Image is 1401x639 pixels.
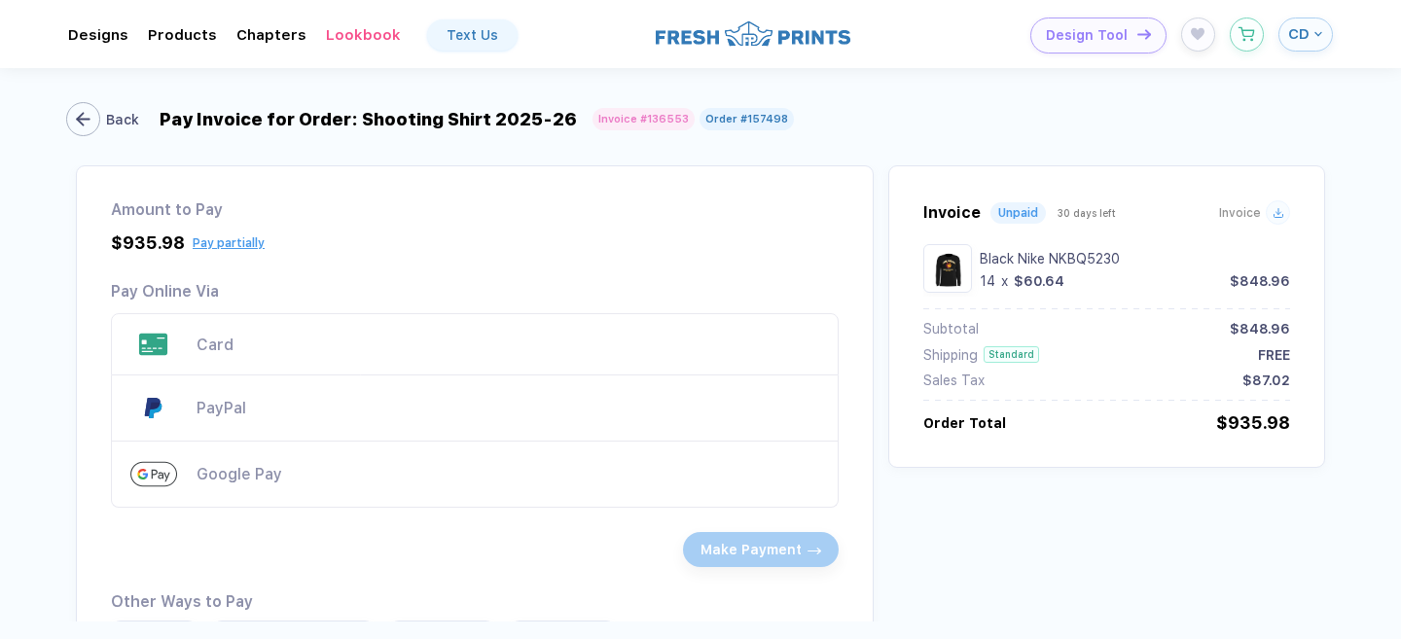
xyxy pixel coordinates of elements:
[923,347,978,363] div: Shipping
[1014,273,1064,289] div: $60.64
[148,26,217,44] div: ProductsToggle dropdown menu
[1030,18,1167,53] button: Design Toolicon
[111,442,839,508] div: Paying with Google Pay
[197,399,819,417] div: Paying with PayPal
[1216,412,1290,433] div: $935.98
[68,26,128,44] div: DesignsToggle dropdown menu
[197,465,819,483] div: Paying with Google Pay
[1242,373,1290,388] div: $87.02
[427,19,518,51] a: Text Us
[705,113,788,125] div: Order # 157498
[980,251,1290,266] div: Black Nike NKBQ5230
[980,273,995,289] div: 14
[193,236,265,250] button: Pay partially
[197,336,820,354] div: Paying with Card
[923,203,981,222] span: Invoice
[447,27,498,43] div: Text Us
[1058,207,1116,219] span: 30 days left
[999,273,1010,289] div: x
[1137,29,1151,40] img: icon
[928,249,967,288] img: 9ff64ecd-d52b-464e-8736-d4211efaeade_nt_front_1752697163208.jpg
[923,415,1006,431] div: Order Total
[923,373,985,388] div: Sales Tax
[111,313,839,375] div: Paying with Card
[923,321,979,337] div: Subtotal
[984,346,1039,363] div: Standard
[111,200,839,219] div: Amount to Pay
[1258,347,1290,363] div: FREE
[998,206,1038,220] div: Unpaid
[326,26,401,44] div: LookbookToggle dropdown menu chapters
[111,232,185,253] div: $935.98
[1288,25,1310,43] span: CD
[111,282,219,301] div: Pay Online Via
[326,26,401,44] div: Lookbook
[111,375,839,442] div: Paying with PayPal
[1230,273,1290,289] div: $848.96
[598,113,689,125] div: Invoice # 136553
[236,26,306,44] div: ChaptersToggle dropdown menu chapters
[1046,27,1128,44] span: Design Tool
[1219,206,1261,220] span: Invoice
[656,18,850,49] img: logo
[106,112,139,127] div: Back
[1230,321,1290,337] div: $848.96
[160,109,577,129] div: Pay Invoice for Order: Shooting Shirt 2025-26
[70,102,144,136] button: Back
[1278,18,1333,52] button: CD
[111,592,839,611] div: Other Ways to Pay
